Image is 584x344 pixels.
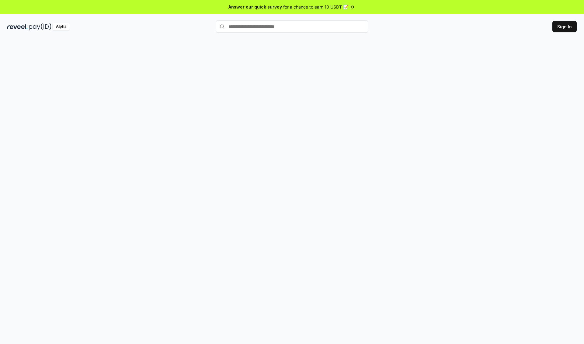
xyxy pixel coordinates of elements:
span: for a chance to earn 10 USDT 📝 [283,4,348,10]
div: Alpha [53,23,70,30]
img: reveel_dark [7,23,28,30]
span: Answer our quick survey [228,4,282,10]
img: pay_id [29,23,51,30]
button: Sign In [552,21,577,32]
